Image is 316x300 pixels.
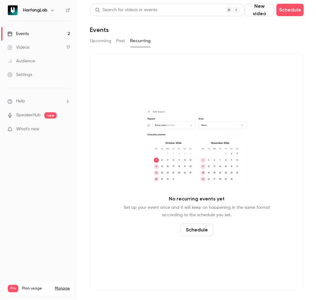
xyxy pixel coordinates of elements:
button: Schedule [181,224,213,236]
li: help-dropdown-opener [7,98,70,105]
img: HarfangLab [8,5,18,15]
a: Manage [55,286,70,291]
span: Help [16,98,25,105]
button: Past [116,36,125,46]
a: SpeakerHub [16,112,41,119]
h6: HarfangLab [23,7,47,13]
span: Pro [8,285,18,292]
iframe: Noticeable Trigger [63,127,70,132]
div: Search for videos or events [95,7,157,13]
p: Set up your event once and it will keep on happening in the same format according to the schedule... [124,204,270,219]
h1: Events [90,26,109,34]
div: Audience [7,58,35,64]
div: Events [7,31,29,37]
span: new [44,112,57,119]
button: Schedule [276,4,304,16]
div: Settings [7,72,32,78]
span: Plan usage [22,286,51,291]
span: What's new [16,126,39,132]
button: New video [245,4,274,16]
p: No recurring events yet [169,195,225,203]
button: Recurring [130,36,151,46]
div: Videos [7,44,29,51]
button: Upcoming [90,36,111,46]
